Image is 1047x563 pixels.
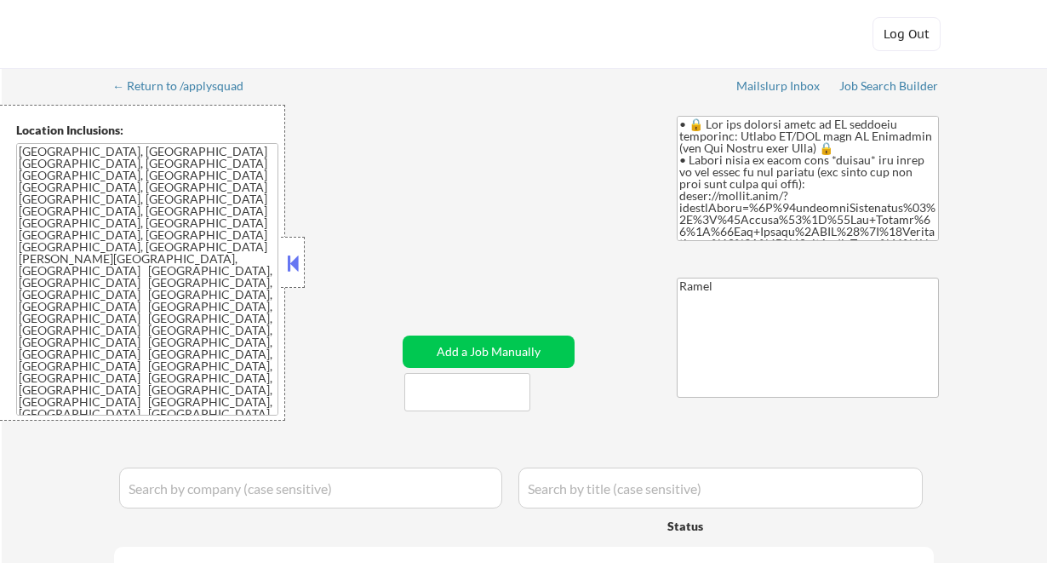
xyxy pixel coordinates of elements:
a: ← Return to /applysquad [112,79,260,96]
button: Log Out [872,17,941,51]
div: ← Return to /applysquad [112,80,260,92]
div: Status [667,510,814,541]
input: Search by company (case sensitive) [119,468,502,508]
button: Add a Job Manually [403,336,575,368]
div: Job Search Builder [839,80,939,92]
div: Location Inclusions: [16,122,278,139]
input: Search by title (case sensitive) [518,468,923,508]
a: Mailslurp Inbox [736,79,821,96]
div: Mailslurp Inbox [736,80,821,92]
a: Job Search Builder [839,79,939,96]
